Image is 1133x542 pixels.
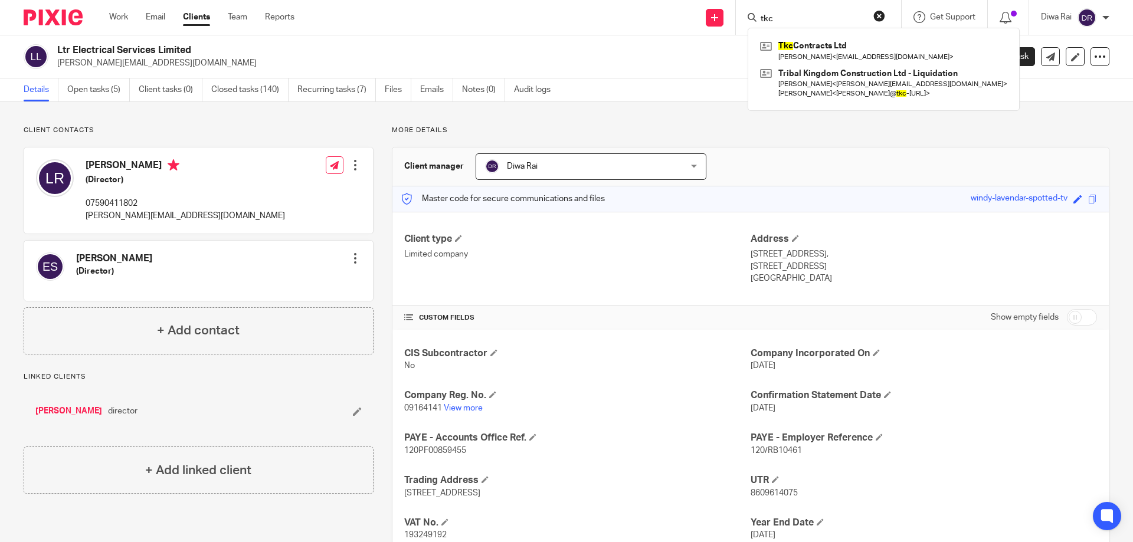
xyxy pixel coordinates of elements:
[444,404,483,412] a: View more
[751,261,1097,272] p: [STREET_ADDRESS]
[751,233,1097,245] h4: Address
[751,531,775,539] span: [DATE]
[24,78,58,101] a: Details
[109,11,128,23] a: Work
[146,11,165,23] a: Email
[404,474,751,487] h4: Trading Address
[108,405,137,417] span: director
[404,313,751,323] h4: CUSTOM FIELDS
[404,432,751,444] h4: PAYE - Accounts Office Ref.
[514,78,559,101] a: Audit logs
[404,489,480,497] span: [STREET_ADDRESS]
[228,11,247,23] a: Team
[971,192,1067,206] div: windy-lavendar-spotted-tv
[211,78,289,101] a: Closed tasks (140)
[24,44,48,69] img: svg%3E
[139,78,202,101] a: Client tasks (0)
[404,233,751,245] h4: Client type
[751,446,802,455] span: 120/RB10461
[297,78,376,101] a: Recurring tasks (7)
[36,252,64,281] img: svg%3E
[392,126,1109,135] p: More details
[404,404,442,412] span: 09164141
[57,44,771,57] h2: Ltr Electrical Services Limited
[873,10,885,22] button: Clear
[404,446,466,455] span: 120PF00859455
[67,78,130,101] a: Open tasks (5)
[1041,11,1072,23] p: Diwa Rai
[168,159,179,171] i: Primary
[86,198,285,209] p: 07590411802
[86,174,285,186] h5: (Director)
[420,78,453,101] a: Emails
[404,517,751,529] h4: VAT No.
[24,9,83,25] img: Pixie
[485,159,499,173] img: svg%3E
[991,311,1059,323] label: Show empty fields
[751,404,775,412] span: [DATE]
[36,159,74,197] img: svg%3E
[404,248,751,260] p: Limited company
[35,405,102,417] a: [PERSON_NAME]
[751,347,1097,360] h4: Company Incorporated On
[751,432,1097,444] h4: PAYE - Employer Reference
[86,159,285,174] h4: [PERSON_NAME]
[385,78,411,101] a: Files
[24,372,374,382] p: Linked clients
[86,210,285,222] p: [PERSON_NAME][EMAIL_ADDRESS][DOMAIN_NAME]
[751,489,798,497] span: 8609614075
[401,193,605,205] p: Master code for secure communications and files
[183,11,210,23] a: Clients
[404,347,751,360] h4: CIS Subcontractor
[404,389,751,402] h4: Company Reg. No.
[265,11,294,23] a: Reports
[751,474,1097,487] h4: UTR
[76,265,152,277] h5: (Director)
[751,272,1097,284] p: [GEOGRAPHIC_DATA]
[759,14,866,25] input: Search
[76,252,152,265] h4: [PERSON_NAME]
[57,57,949,69] p: [PERSON_NAME][EMAIL_ADDRESS][DOMAIN_NAME]
[930,13,975,21] span: Get Support
[751,389,1097,402] h4: Confirmation Statement Date
[404,531,447,539] span: 193249192
[751,362,775,370] span: [DATE]
[507,162,538,170] span: Diwa Rai
[1078,8,1096,27] img: svg%3E
[462,78,505,101] a: Notes (0)
[145,461,251,479] h4: + Add linked client
[157,321,240,340] h4: + Add contact
[24,126,374,135] p: Client contacts
[404,160,464,172] h3: Client manager
[751,248,1097,260] p: [STREET_ADDRESS],
[404,362,415,370] span: No
[751,517,1097,529] h4: Year End Date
